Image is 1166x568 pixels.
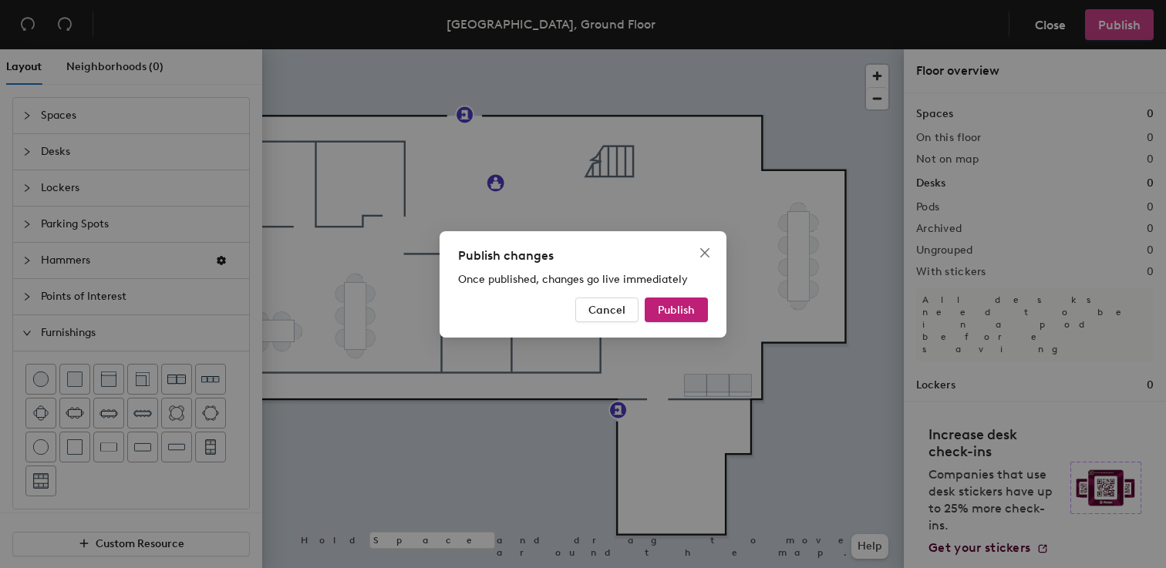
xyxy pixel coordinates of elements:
button: Close [693,240,717,265]
span: close [699,247,711,259]
span: Close [693,247,717,259]
button: Publish [645,297,708,322]
span: Publish [658,303,695,316]
button: Cancel [575,297,639,322]
div: Publish changes [458,247,708,265]
span: Cancel [588,303,625,316]
span: Once published, changes go live immediately [458,273,688,286]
